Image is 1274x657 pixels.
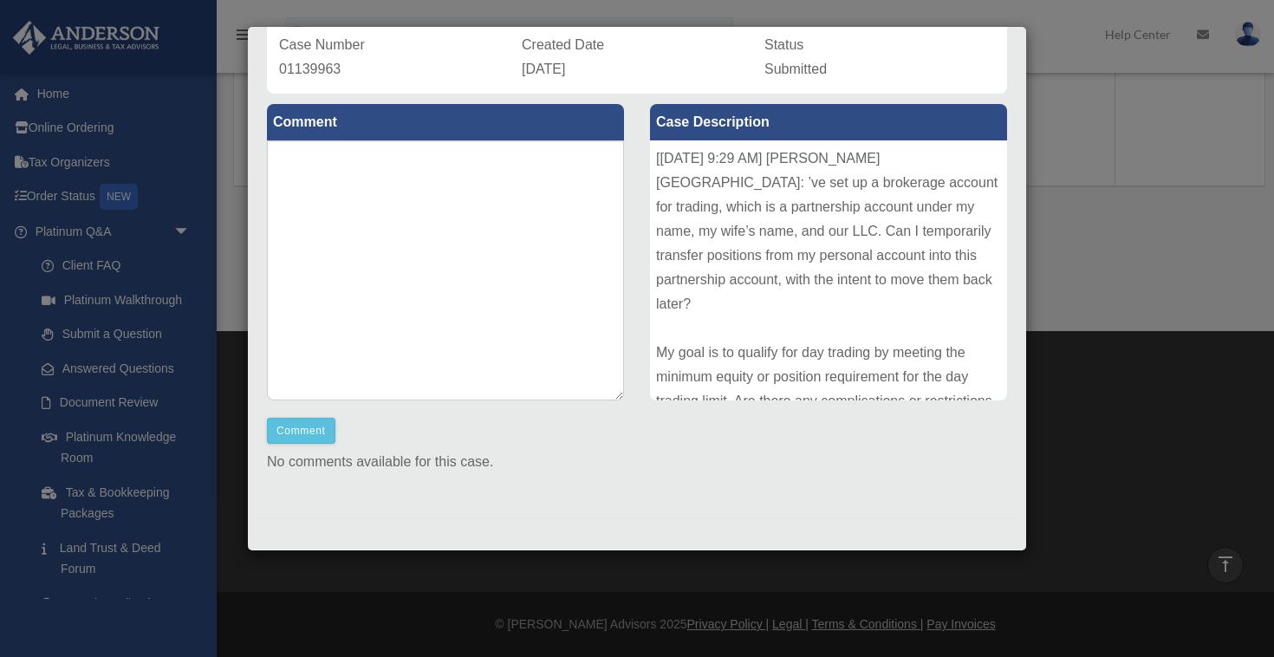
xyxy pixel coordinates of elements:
[764,37,803,52] span: Status
[650,140,1007,400] div: [[DATE] 9:29 AM] [PERSON_NAME][GEOGRAPHIC_DATA]: ’ve set up a brokerage account for trading, whic...
[267,450,1007,474] p: No comments available for this case.
[279,37,365,52] span: Case Number
[764,62,827,76] span: Submitted
[522,62,565,76] span: [DATE]
[279,62,341,76] span: 01139963
[267,418,335,444] button: Comment
[522,37,604,52] span: Created Date
[650,104,1007,140] label: Case Description
[267,104,624,140] label: Comment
